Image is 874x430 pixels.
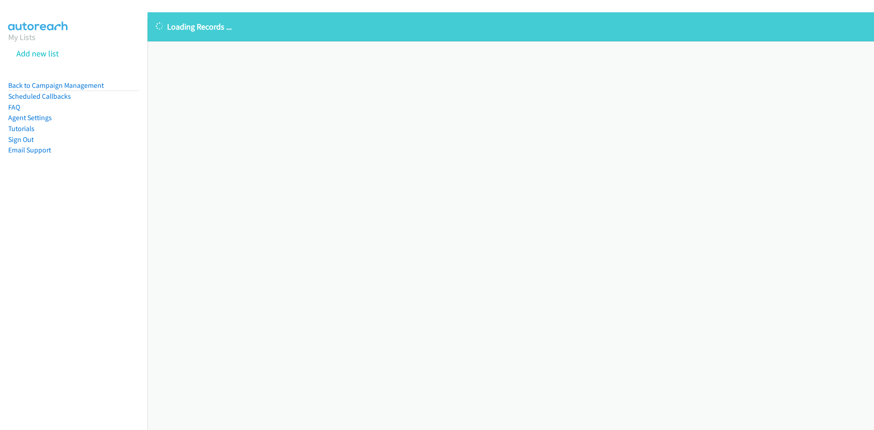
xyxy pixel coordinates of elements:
a: Back to Campaign Management [8,81,104,90]
a: Sign Out [8,135,34,144]
a: FAQ [8,103,20,111]
a: Tutorials [8,124,35,133]
a: Agent Settings [8,113,52,122]
a: My Lists [8,32,36,42]
p: Loading Records ... [156,20,866,33]
a: Email Support [8,146,51,154]
a: Add new list [16,48,59,59]
a: Scheduled Callbacks [8,92,71,101]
